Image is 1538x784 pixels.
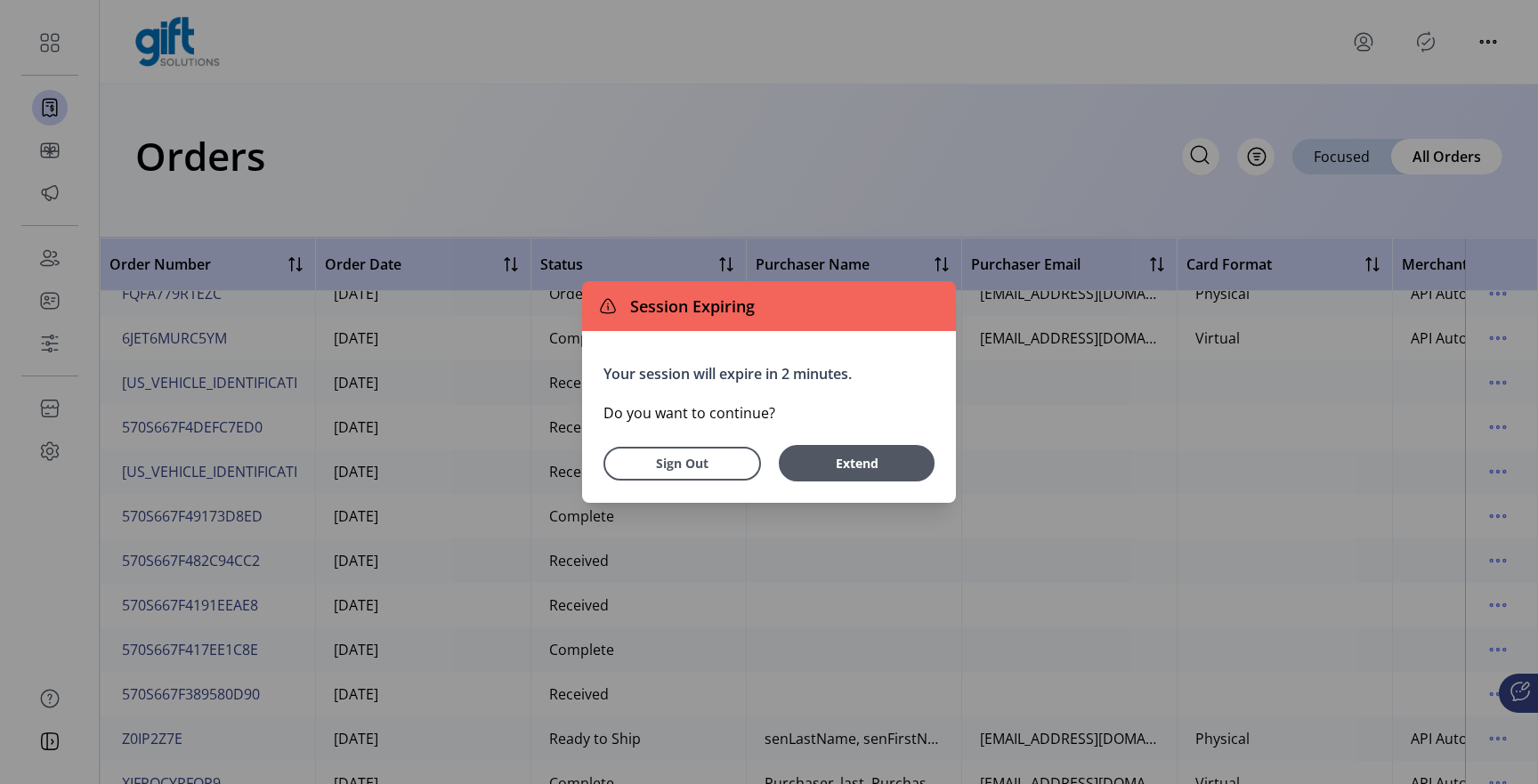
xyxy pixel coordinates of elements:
[788,454,926,473] span: Extend
[627,454,738,473] span: Sign Out
[623,295,755,319] span: Session Expiring
[603,363,935,384] p: Your session will expire in 2 minutes.
[779,445,935,481] button: Extend
[603,447,761,481] button: Sign Out
[603,402,935,424] p: Do you want to continue?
